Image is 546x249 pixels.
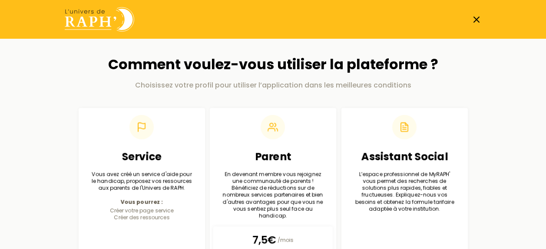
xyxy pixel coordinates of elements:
[89,150,195,164] h2: Service
[220,150,326,164] h2: Parent
[471,14,482,25] a: Fermer la page
[79,56,468,73] h1: Comment voulez-vous utiliser la plateforme ?
[89,214,195,221] li: Créer des ressources
[65,7,134,32] img: Univers de Raph logo
[79,80,468,91] p: Choisissez votre profil pour utiliser l’application dans les meilleures conditions
[352,150,457,164] h2: Assistant Social
[252,233,276,247] span: 7,5€
[352,171,457,212] p: L’espace professionnel de MyRAPH' vous permet des recherches de solutions plus rapides, fiables e...
[89,207,195,214] li: Créer votre page service
[89,198,195,205] p: Vous pourrez :
[220,171,326,219] p: En devenant membre vous rejoignez une communauté de parents ! Bénéficiez de réductions sur de nom...
[89,171,195,192] p: Vous avez créé un service d'aide pour le handicap, proposez vos ressources aux parents de l'Unive...
[220,233,326,247] p: /mois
